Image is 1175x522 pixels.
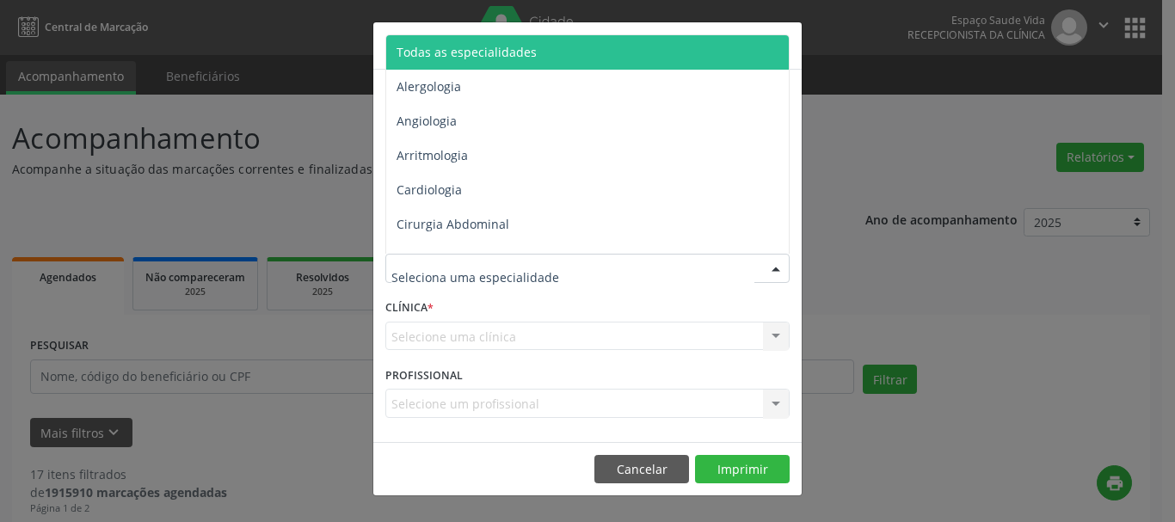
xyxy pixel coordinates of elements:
[695,455,790,484] button: Imprimir
[385,34,582,57] h5: Relatório de agendamentos
[397,113,457,129] span: Angiologia
[397,147,468,163] span: Arritmologia
[594,455,689,484] button: Cancelar
[391,260,754,294] input: Seleciona uma especialidade
[397,44,537,60] span: Todas as especialidades
[397,216,509,232] span: Cirurgia Abdominal
[767,22,802,64] button: Close
[397,181,462,198] span: Cardiologia
[397,250,502,267] span: Cirurgia Bariatrica
[397,78,461,95] span: Alergologia
[385,295,434,322] label: CLÍNICA
[385,362,463,389] label: PROFISSIONAL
